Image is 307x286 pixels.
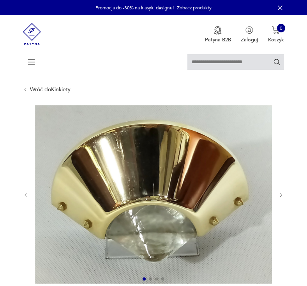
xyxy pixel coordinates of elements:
[273,58,281,66] button: Szukaj
[214,26,222,35] img: Ikona medalu
[245,26,253,34] img: Ikonka użytkownika
[241,36,258,43] p: Zaloguj
[205,26,231,43] a: Ikona medaluPatyna B2B
[205,36,231,43] p: Patyna B2B
[241,26,258,43] button: Zaloguj
[277,24,286,32] div: 0
[268,36,284,43] p: Koszyk
[272,26,280,34] img: Ikona koszyka
[205,26,231,43] button: Patyna B2B
[95,5,174,11] p: Promocja do -30% na klasyki designu!
[30,87,71,93] a: Wróć doKinkiety
[23,15,41,53] img: Patyna - sklep z meblami i dekoracjami vintage
[177,5,212,11] a: Zobacz produkty
[35,105,272,284] img: Zdjęcie produktu Kinkiet mosiężny, lata 80.
[268,26,284,43] button: 0Koszyk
